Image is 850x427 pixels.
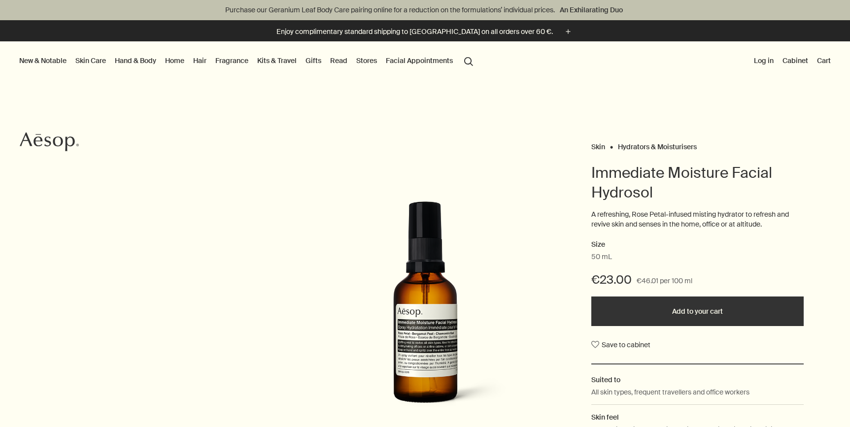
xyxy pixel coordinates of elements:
[354,54,379,67] button: Stores
[618,142,697,147] a: Hydrators & Moisturisers
[20,132,79,152] svg: Aesop
[591,239,804,251] h2: Size
[17,41,477,81] nav: primary
[384,54,455,67] a: Facial Appointments
[17,54,68,67] button: New & Notable
[255,54,299,67] a: Kits & Travel
[460,51,477,70] button: Open search
[591,163,804,202] h1: Immediate Moisture Facial Hydrosol
[591,142,605,147] a: Skin
[276,26,574,37] button: Enjoy complimentary standard shipping to [GEOGRAPHIC_DATA] on all orders over 60 €.
[591,336,650,354] button: Save to cabinet
[591,412,804,423] h2: Skin feel
[591,374,804,385] h2: Suited to
[591,387,749,397] p: All skin types, frequent travellers and office workers
[73,54,108,67] a: Skin Care
[591,252,612,262] span: 50 mL
[304,54,323,67] a: Gifts
[17,130,81,157] a: Aesop
[113,54,158,67] a: Hand & Body
[815,54,833,67] button: Cart
[752,41,833,81] nav: supplementary
[10,5,840,15] p: Purchase our Geranium Leaf Body Care pairing online for a reduction on the formulations’ individu...
[591,272,632,288] span: €23.00
[558,4,625,15] a: An Exhilarating Duo
[328,54,349,67] a: Read
[317,201,534,422] img: Immediate Moisture Facial Hydrosol in 50ml Amber bottle
[752,54,776,67] button: Log in
[591,210,804,229] p: A refreshing, Rose Petal-infused misting hydrator to refresh and revive skin and senses in the ho...
[163,54,186,67] a: Home
[781,54,810,67] a: Cabinet
[591,296,804,326] button: Add to your cart - €23.00
[637,275,692,287] span: €46.01 per 100 ml
[213,54,250,67] a: Fragrance
[191,54,208,67] a: Hair
[276,27,553,37] p: Enjoy complimentary standard shipping to [GEOGRAPHIC_DATA] on all orders over 60 €.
